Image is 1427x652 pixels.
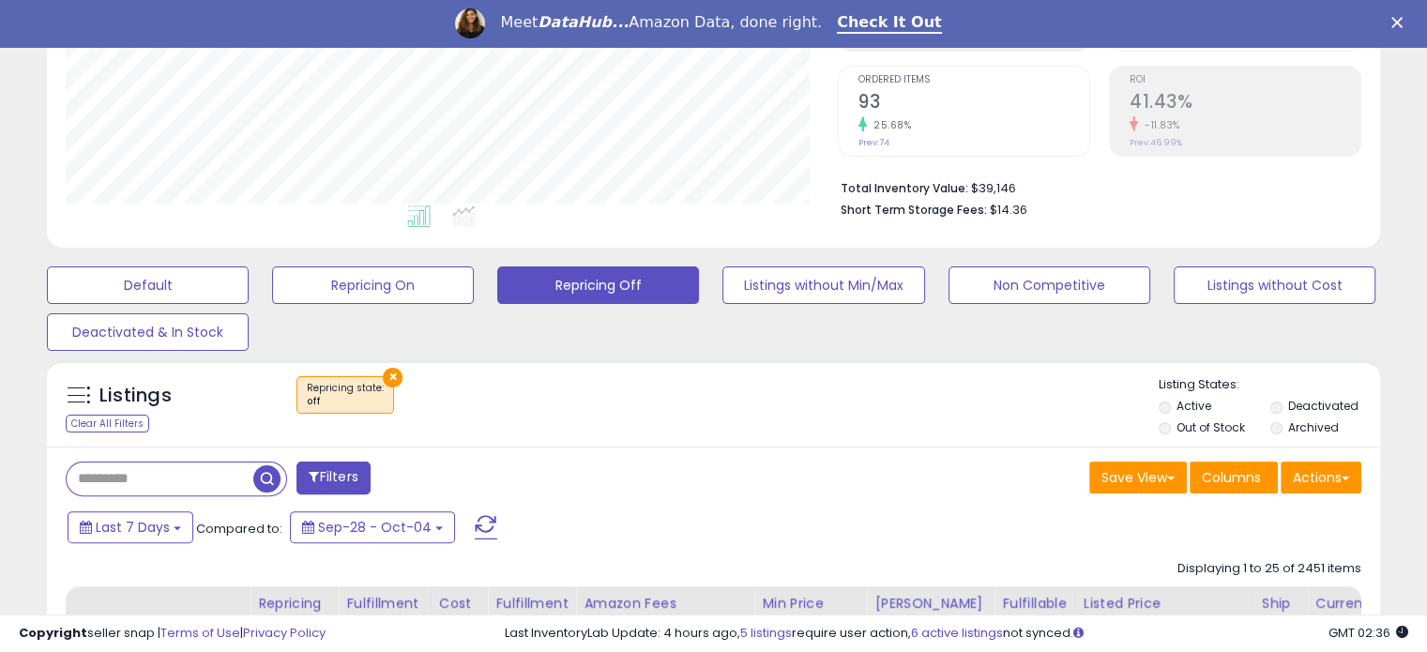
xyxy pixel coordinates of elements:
button: Listings without Cost [1174,266,1375,304]
span: Compared to: [196,520,282,538]
div: Displaying 1 to 25 of 2451 items [1177,560,1361,578]
small: Prev: 74 [858,137,889,148]
div: Last InventoryLab Update: 4 hours ago, require user action, not synced. [505,625,1408,643]
h2: 41.43% [1130,91,1360,116]
a: Privacy Policy [243,624,326,642]
button: Listings without Min/Max [722,266,924,304]
div: Close [1391,17,1410,28]
span: Ordered Items [858,75,1089,85]
button: Default [47,266,249,304]
div: Min Price [762,594,858,614]
button: Deactivated & In Stock [47,313,249,351]
button: Sep-28 - Oct-04 [290,511,455,543]
div: Repricing [258,594,330,614]
button: Filters [296,462,370,494]
span: 2025-10-12 02:36 GMT [1328,624,1408,642]
div: Meet Amazon Data, done right. [500,13,822,32]
button: Actions [1281,462,1361,493]
div: [PERSON_NAME] [874,594,986,614]
b: Short Term Storage Fees: [841,202,987,218]
label: Active [1177,398,1211,414]
small: -11.83% [1138,118,1180,132]
span: Repricing state : [307,381,384,409]
small: Amazon Fees. [584,614,595,630]
a: 6 active listings [911,624,1003,642]
button: Repricing Off [497,266,699,304]
p: Listing States: [1159,376,1380,394]
a: Terms of Use [160,624,240,642]
span: Last 7 Days [96,518,170,537]
span: $14.36 [990,201,1027,219]
label: Deactivated [1287,398,1358,414]
span: Sep-28 - Oct-04 [318,518,432,537]
h5: Listings [99,383,172,409]
div: Cost [439,594,480,614]
div: Listed Price [1084,594,1246,614]
div: off [307,395,384,408]
small: 25.68% [867,118,911,132]
button: Save View [1089,462,1187,493]
a: 5 listings [740,624,792,642]
div: Ship Price [1262,594,1299,633]
label: Out of Stock [1177,419,1245,435]
div: seller snap | | [19,625,326,643]
button: × [383,368,402,387]
h2: 93 [858,91,1089,116]
button: Non Competitive [949,266,1150,304]
div: Current Buybox Price [1315,594,1412,633]
a: Check It Out [837,13,942,34]
button: Repricing On [272,266,474,304]
div: Fulfillment [346,594,422,614]
small: Prev: 46.99% [1130,137,1182,148]
label: Archived [1287,419,1338,435]
li: $39,146 [841,175,1347,198]
span: Columns [1202,468,1261,487]
strong: Copyright [19,624,87,642]
button: Columns [1190,462,1278,493]
button: Last 7 Days [68,511,193,543]
div: Fulfillment Cost [495,594,568,633]
div: Fulfillable Quantity [1002,594,1067,633]
div: Amazon Fees [584,594,746,614]
b: Total Inventory Value: [841,180,968,196]
img: Profile image for Georgie [455,8,485,38]
span: ROI [1130,75,1360,85]
i: DataHub... [538,13,629,31]
div: Clear All Filters [66,415,149,432]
